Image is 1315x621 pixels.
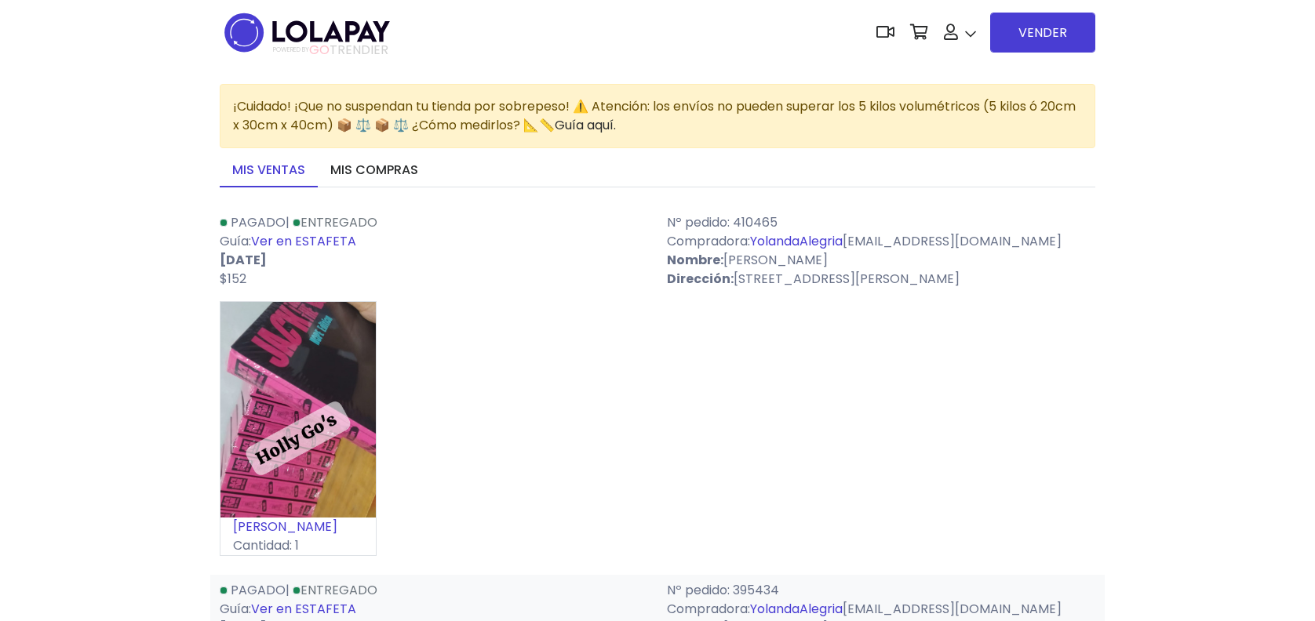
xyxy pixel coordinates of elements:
p: Cantidad: 1 [220,536,376,555]
span: TRENDIER [273,43,388,57]
a: YolandaAlegria [750,232,843,250]
p: Nº pedido: 395434 [667,581,1095,600]
a: YolandaAlegria [750,600,843,618]
p: [PERSON_NAME] [667,251,1095,270]
p: Compradora: [EMAIL_ADDRESS][DOMAIN_NAME] [667,232,1095,251]
img: small_1696008682448.jpeg [220,302,376,517]
p: [STREET_ADDRESS][PERSON_NAME] [667,270,1095,289]
a: Ver en ESTAFETA [251,232,356,250]
div: | Guía: [210,213,657,289]
a: Guía aquí. [555,116,616,134]
span: ¡Cuidado! ¡Que no suspendan tu tienda por sobrepeso! ⚠️ Atención: los envíos no pueden superar lo... [233,97,1076,134]
span: POWERED BY [273,45,309,54]
a: Mis compras [318,154,431,187]
a: Entregado [293,581,377,599]
a: Entregado [293,213,377,231]
strong: Dirección: [667,270,734,288]
img: logo [220,8,395,57]
span: Pagado [231,581,286,599]
a: VENDER [990,13,1095,53]
span: $152 [220,270,246,288]
p: [DATE] [220,251,648,270]
p: Nº pedido: 410465 [667,213,1095,232]
a: Ver en ESTAFETA [251,600,356,618]
p: Compradora: [EMAIL_ADDRESS][DOMAIN_NAME] [667,600,1095,619]
a: Mis ventas [220,154,318,187]
a: [PERSON_NAME] [233,517,337,536]
span: Pagado [231,213,286,231]
span: GO [309,41,330,59]
strong: Nombre: [667,251,723,269]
